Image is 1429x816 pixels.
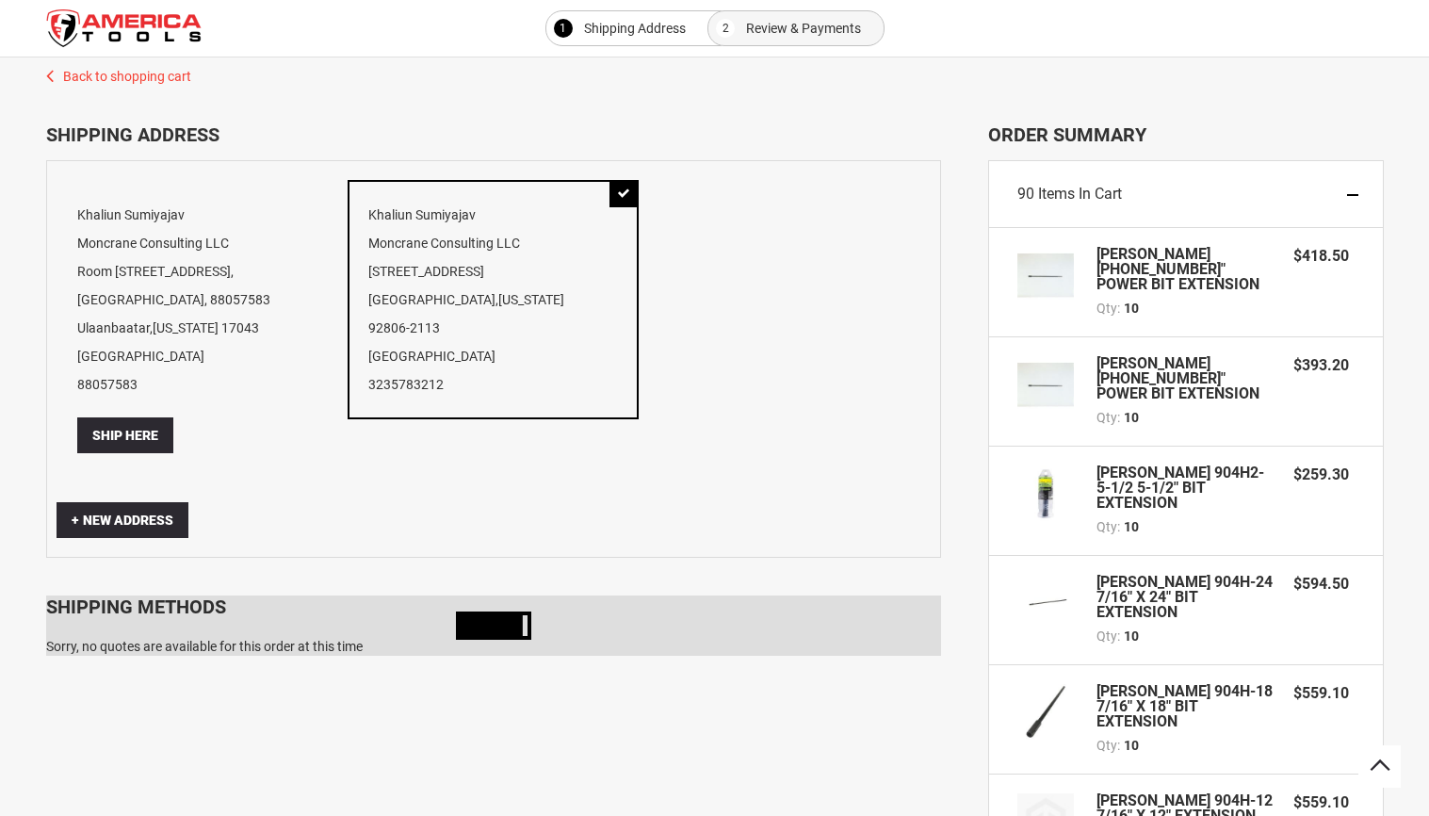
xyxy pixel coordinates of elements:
img: GREENLEE 904H-18 7/16" X 18" BIT EXTENSION [1017,684,1074,741]
div: Shipping Address [46,123,941,146]
span: $393.20 [1293,356,1349,374]
span: 2 [723,17,729,40]
strong: [PERSON_NAME] 904H2-5-1/2 5-1/2" BIT EXTENSION [1096,465,1275,511]
span: Items in Cart [1038,185,1122,203]
span: $559.10 [1293,793,1349,811]
span: Shipping Address [584,17,686,40]
strong: [PERSON_NAME] 904H-18 7/16" X 18" BIT EXTENSION [1096,684,1275,729]
span: Qty [1096,301,1117,316]
strong: [PERSON_NAME] [PHONE_NUMBER]" POWER BIT EXTENSION [1096,356,1275,401]
img: Loading... [456,612,531,640]
span: Review & Payments [746,17,861,40]
img: GREENLEE 902-24 24" POWER BIT EXTENSION [1017,247,1074,303]
img: GREENLEE 902-18 18" POWER BIT EXTENSION [1017,356,1074,413]
a: 3235783212 [368,377,444,392]
a: store logo [46,9,202,47]
span: 10 [1124,299,1139,318]
img: America Tools [46,9,202,47]
strong: [PERSON_NAME] [PHONE_NUMBER]" POWER BIT EXTENSION [1096,247,1275,292]
span: $259.30 [1293,465,1349,483]
span: Qty [1096,410,1117,425]
div: Khaliun Sumiyajav Moncrane Consulting LLC Room [STREET_ADDRESS], [GEOGRAPHIC_DATA], 88057583 Ulaa... [57,180,348,474]
span: 90 [1017,185,1034,203]
div: Khaliun Sumiyajav Moncrane Consulting LLC [STREET_ADDRESS] [GEOGRAPHIC_DATA] , 92806-2113 [GEOGRA... [348,180,639,419]
span: New Address [72,513,173,528]
span: Qty [1096,738,1117,753]
span: 10 [1124,517,1139,536]
span: Qty [1096,628,1117,644]
span: 10 [1124,408,1139,427]
span: Qty [1096,519,1117,534]
span: $559.10 [1293,684,1349,702]
span: [US_STATE] [498,292,564,307]
span: 10 [1124,627,1139,645]
span: Order Summary [988,123,1384,146]
button: Ship Here [77,417,173,453]
img: GREENLEE 904H-24 7/16" X 24" BIT EXTENSION [1017,575,1074,631]
span: 1 [560,17,566,40]
img: GREENLEE 904H2-5-1/2 5-1/2" BIT EXTENSION [1017,465,1074,522]
button: New Address [57,502,188,538]
a: 88057583 [77,377,138,392]
a: Back to shopping cart [27,57,1403,86]
span: 10 [1124,736,1139,755]
span: [US_STATE] [153,320,219,335]
strong: [PERSON_NAME] 904H-24 7/16" X 24" BIT EXTENSION [1096,575,1275,620]
span: $418.50 [1293,247,1349,265]
span: Ship Here [92,428,158,443]
span: $594.50 [1293,575,1349,593]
